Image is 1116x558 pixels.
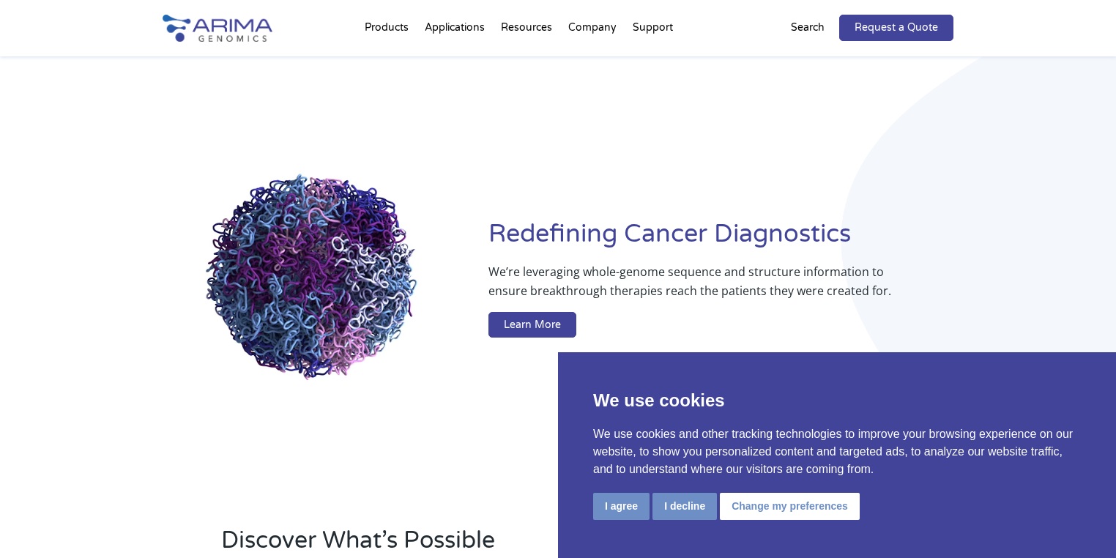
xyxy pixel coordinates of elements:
[720,493,860,520] button: Change my preferences
[593,493,650,520] button: I agree
[488,312,576,338] a: Learn More
[791,18,825,37] p: Search
[488,262,895,312] p: We’re leveraging whole-genome sequence and structure information to ensure breakthrough therapies...
[163,15,272,42] img: Arima-Genomics-logo
[652,493,717,520] button: I decline
[593,425,1081,478] p: We use cookies and other tracking technologies to improve your browsing experience on our website...
[593,387,1081,414] p: We use cookies
[839,15,953,41] a: Request a Quote
[488,217,953,262] h1: Redefining Cancer Diagnostics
